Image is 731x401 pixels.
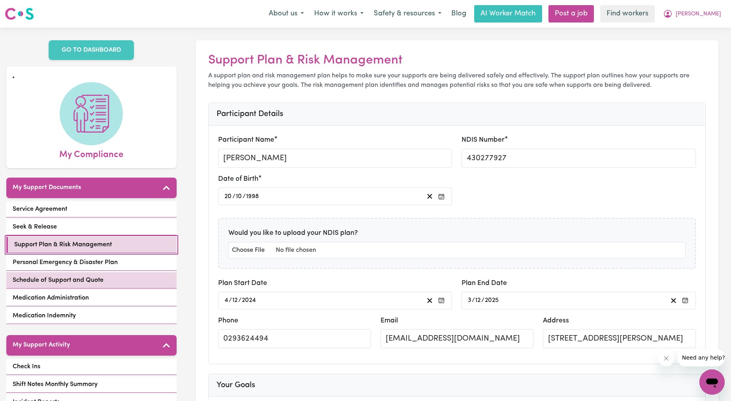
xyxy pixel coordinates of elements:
span: Medication Indemnity [13,311,76,320]
label: Would you like to upload your NDIS plan? [228,228,358,238]
a: Medication Indemnity [6,308,177,324]
a: My Compliance [13,82,170,162]
a: Shift Notes Monthly Summary [6,377,177,393]
button: How it works [309,6,369,22]
input: -- [467,295,472,306]
span: / [472,297,475,304]
label: NDIS Number [462,135,505,145]
a: GO TO DASHBOARD [49,40,134,60]
span: / [238,297,241,304]
span: Shift Notes Monthly Summary [13,380,98,389]
label: Date of Birth [218,174,258,184]
span: My Compliance [59,145,123,162]
input: ---- [484,295,499,306]
span: Seek & Release [13,222,57,232]
span: / [229,297,232,304]
span: / [243,193,246,200]
a: Seek & Release [6,219,177,235]
input: -- [236,191,243,202]
a: Post a job [548,5,594,22]
span: / [232,193,236,200]
a: Service Agreement [6,201,177,217]
button: My Support Documents [6,178,177,198]
h3: Participant Details [217,109,698,119]
a: Find workers [600,5,655,22]
span: Personal Emergency & Disaster Plan [13,258,118,267]
span: Medication Administration [13,293,89,303]
input: -- [224,295,229,306]
iframe: Close message [658,350,674,366]
button: My Account [658,6,726,22]
input: -- [232,295,238,306]
label: Plan End Date [462,278,507,289]
a: Careseekers logo [5,5,34,23]
span: Need any help? [5,6,48,12]
span: [PERSON_NAME] [676,10,721,19]
h3: Your Goals [217,380,698,390]
input: -- [475,295,481,306]
input: ---- [241,295,257,306]
span: Schedule of Support and Quote [13,275,104,285]
a: AI Worker Match [474,5,542,22]
button: My Support Activity [6,335,177,356]
img: Careseekers logo [5,7,34,21]
span: Support Plan & Risk Management [14,240,112,249]
span: Check Ins [13,362,40,371]
label: Participant Name [218,135,274,145]
input: -- [224,191,232,202]
input: ---- [246,191,260,202]
label: Phone [218,316,238,326]
button: Safety & resources [369,6,447,22]
span: Service Agreement [13,204,67,214]
button: About us [264,6,309,22]
a: Check Ins [6,359,177,375]
label: Plan Start Date [218,278,267,289]
span: / [481,297,484,304]
label: Email [381,316,398,326]
iframe: Message from company [677,349,725,366]
a: Blog [447,5,471,22]
p: A support plan and risk management plan helps to make sure your supports are being delivered safe... [208,71,706,90]
a: Support Plan & Risk Management [6,237,177,253]
a: Personal Emergency & Disaster Plan [6,255,177,271]
label: Address [543,316,569,326]
a: Schedule of Support and Quote [6,272,177,289]
h5: My Support Documents [13,184,81,191]
h2: Support Plan & Risk Management [208,53,706,68]
iframe: Button to launch messaging window [699,369,725,395]
a: Medication Administration [6,290,177,306]
h5: My Support Activity [13,341,70,349]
